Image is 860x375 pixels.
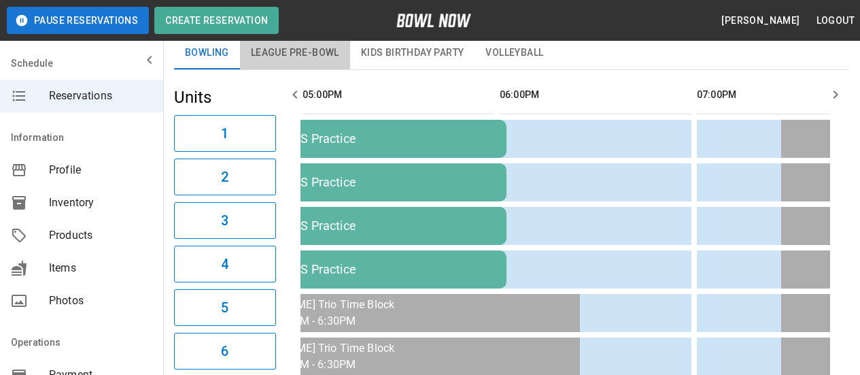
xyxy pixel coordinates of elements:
h6: 2 [221,166,228,188]
span: Photos [49,293,152,309]
h5: Units [174,86,276,108]
button: 1 [174,115,276,152]
button: 2 [174,159,276,195]
span: Reservations [49,88,152,104]
h6: 5 [221,297,228,319]
h6: 4 [221,253,228,275]
h6: 1 [221,123,228,144]
button: Pause Reservations [7,7,149,34]
img: logo [396,14,471,27]
button: 3 [174,202,276,239]
span: Items [49,260,152,276]
span: Products [49,227,152,244]
div: Rosemount HS Practice [225,131,496,146]
button: Volleyball [475,37,554,69]
button: [PERSON_NAME] [716,8,805,33]
button: League Pre-Bowl [240,37,350,69]
button: 5 [174,289,276,326]
button: Create Reservation [154,7,279,34]
button: 6 [174,333,276,370]
div: Rosemount HS Practice [225,262,496,276]
div: inventory tabs [174,37,849,69]
h6: 3 [221,210,228,231]
h6: 6 [221,340,228,362]
button: Logout [811,8,860,33]
button: Kids Birthday Party [350,37,475,69]
div: Rosemount HS Practice [225,218,496,233]
span: Profile [49,162,152,178]
span: Inventory [49,195,152,211]
button: Bowling [174,37,240,69]
div: Rosemount HS Practice [225,175,496,189]
button: 4 [174,246,276,282]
